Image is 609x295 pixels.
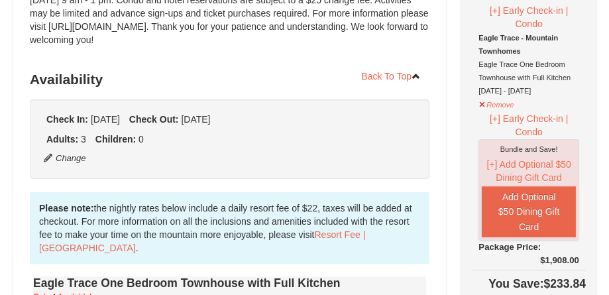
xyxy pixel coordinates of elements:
a: Back To Top [353,66,429,86]
span: [DATE] [91,114,120,125]
strong: Please note: [39,203,93,213]
span: 0 [138,134,144,145]
div: $1,908.00 [540,254,579,267]
strong: Adults: [46,134,78,145]
span: You Save: [488,277,543,290]
span: [DATE] [181,114,210,125]
strong: Eagle Trace - Mountain Townhomes [478,34,558,55]
button: [+] Early Check-in | Condo [478,111,579,139]
div: the nightly rates below include a daily resort fee of $22, taxes will be added at checkout. For m... [30,192,429,264]
strong: Check In: [46,114,88,125]
h4: Eagle Trace One Bedroom Townhouse with Full Kitchen [33,276,426,290]
button: [+] Add Optional $50 Dining Gift Card [482,156,576,186]
span: 3 [81,134,86,145]
button: Change [43,151,87,166]
strong: Check Out: [129,114,179,125]
button: Remove [478,95,514,111]
div: Eagle Trace One Bedroom Townhouse with Full Kitchen [DATE] - [DATE] [478,31,579,97]
div: Bundle and Save! [482,143,576,156]
button: [+] Early Check-in | Condo [478,3,579,31]
span: Package Price: [478,242,541,252]
button: Add Optional $50 Dining Gift Card [482,186,576,237]
h3: Availability [30,66,429,93]
h4: $233.84 [472,277,586,290]
strong: Children: [95,134,136,145]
